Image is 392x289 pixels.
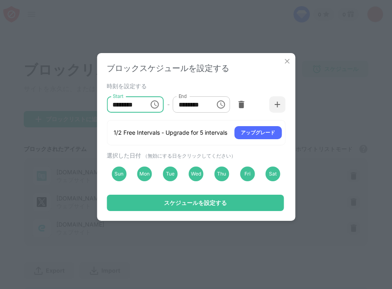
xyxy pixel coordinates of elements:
div: Fri [240,167,255,181]
div: アップグレード [241,129,275,137]
div: ブロックスケジュールを設定する [107,63,285,74]
img: x-button.svg [283,57,291,65]
div: 選択した日付 [107,152,283,160]
div: Sun [112,167,126,181]
div: スケジュールを設定する [164,200,227,206]
div: - [167,100,170,109]
div: Thu [214,167,229,181]
div: Wed [188,167,203,181]
div: Mon [137,167,152,181]
div: Sat [266,167,280,181]
div: 1/2 Free Intervals - Upgrade for 5 intervals [114,129,227,137]
div: Tue [163,167,178,181]
span: （無効にする日をクリックしてください） [143,153,236,159]
div: 時刻を設定する [107,82,283,89]
label: End [179,93,187,100]
button: Choose time, selected time is 11:30 PM [213,96,229,113]
button: Choose time, selected time is 10:10 AM [147,96,163,113]
label: Start [112,93,123,100]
